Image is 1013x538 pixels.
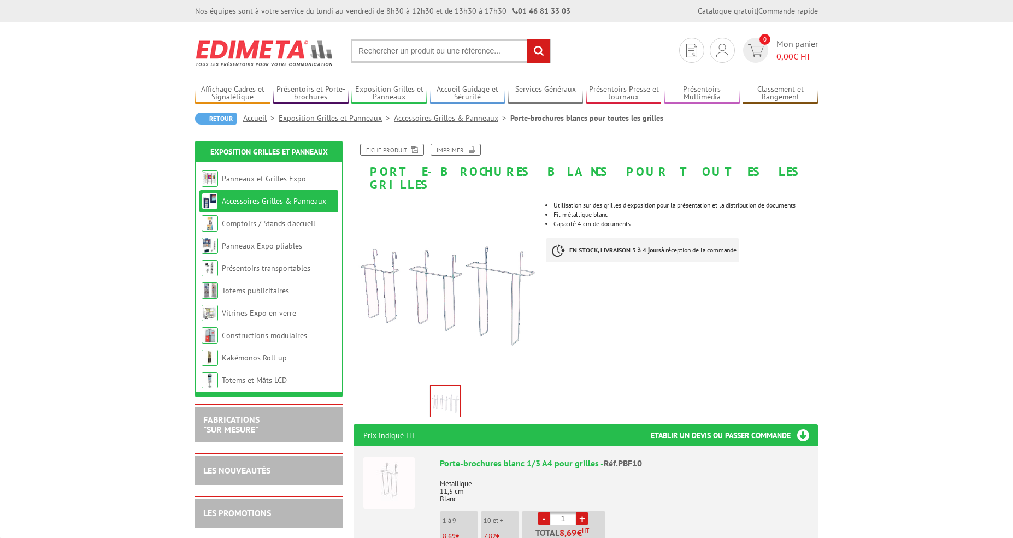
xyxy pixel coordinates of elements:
a: Accessoires Grilles & Panneaux [222,196,326,206]
a: Panneaux et Grilles Expo [222,174,306,184]
strong: 01 46 81 33 03 [512,6,570,16]
a: Retour [195,113,237,125]
img: Panneaux et Grilles Expo [202,170,218,187]
a: Présentoirs transportables [222,263,310,273]
span: Mon panier [776,38,818,63]
img: accessoires_pbf10.jpg [431,386,460,419]
a: Totems publicitaires [222,286,289,295]
a: Accueil Guidage et Sécurité [430,85,505,103]
a: Catalogue gratuit [698,6,757,16]
img: Présentoirs transportables [202,260,218,276]
a: Exposition Grilles et Panneaux [351,85,427,103]
div: Porte-brochures blanc 1/3 A4 pour grilles - [440,457,808,470]
a: Kakémonos Roll-up [222,353,287,363]
span: € HT [776,50,818,63]
input: Rechercher un produit ou une référence... [351,39,551,63]
img: devis rapide [716,44,728,57]
h3: Etablir un devis ou passer commande [651,424,818,446]
a: Présentoirs et Porte-brochures [273,85,349,103]
p: 1 à 9 [443,517,478,524]
a: Affichage Cadres et Signalétique [195,85,270,103]
p: à réception de la commande [546,238,739,262]
h1: Porte-brochures blancs pour toutes les grilles [345,144,826,191]
p: 10 et + [484,517,519,524]
a: Présentoirs Presse et Journaux [586,85,662,103]
img: Totems publicitaires [202,282,218,299]
a: Comptoirs / Stands d'accueil [222,218,315,228]
img: Porte-brochures blanc 1/3 A4 pour grilles [363,457,415,509]
a: Vitrines Expo en verre [222,308,296,318]
a: Classement et Rangement [743,85,818,103]
a: Fiche produit [360,144,424,156]
span: 0,00 [776,51,793,62]
span: 0 [759,34,770,45]
li: Porte-brochures blancs pour toutes les grilles [510,113,663,123]
span: 8,69 [559,528,577,537]
a: Commande rapide [758,6,818,16]
li: Utilisation sur des grilles d'exposition pour la présentation et la distribution de documents [553,202,818,209]
a: - [538,512,550,525]
img: devis rapide [686,44,697,57]
a: Panneaux Expo pliables [222,241,302,251]
li: Capacité 4 cm de documents [553,221,818,227]
a: LES PROMOTIONS [203,507,271,518]
img: Vitrines Expo en verre [202,305,218,321]
a: Accessoires Grilles & Panneaux [394,113,510,123]
img: Comptoirs / Stands d'accueil [202,215,218,232]
a: Imprimer [431,144,481,156]
a: Accueil [243,113,279,123]
img: Kakémonos Roll-up [202,350,218,366]
a: Exposition Grilles et Panneaux [279,113,394,123]
img: Accessoires Grilles & Panneaux [202,193,218,209]
span: € [577,528,582,537]
sup: HT [582,527,589,534]
a: Présentoirs Multimédia [664,85,740,103]
a: Exposition Grilles et Panneaux [210,147,328,157]
a: LES NOUVEAUTÉS [203,465,270,476]
img: Constructions modulaires [202,327,218,344]
img: Edimeta [195,33,334,73]
div: Nos équipes sont à votre service du lundi au vendredi de 8h30 à 12h30 et de 13h30 à 17h30 [195,5,570,16]
span: Réf.PBF10 [604,458,642,469]
img: accessoires_pbf10.jpg [354,197,538,381]
a: Totems et Mâts LCD [222,375,287,385]
img: devis rapide [748,44,764,57]
li: Fil métallique blanc [553,211,818,218]
img: Totems et Mâts LCD [202,372,218,388]
a: FABRICATIONS"Sur Mesure" [203,414,260,435]
strong: EN STOCK, LIVRAISON 3 à 4 jours [569,246,661,254]
a: + [576,512,588,525]
div: | [698,5,818,16]
a: Constructions modulaires [222,330,307,340]
a: Services Généraux [508,85,584,103]
p: Prix indiqué HT [363,424,415,446]
input: rechercher [527,39,550,63]
img: Panneaux Expo pliables [202,238,218,254]
a: devis rapide 0 Mon panier 0,00€ HT [740,38,818,63]
p: Métallique 11,5 cm Blanc [440,472,808,503]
